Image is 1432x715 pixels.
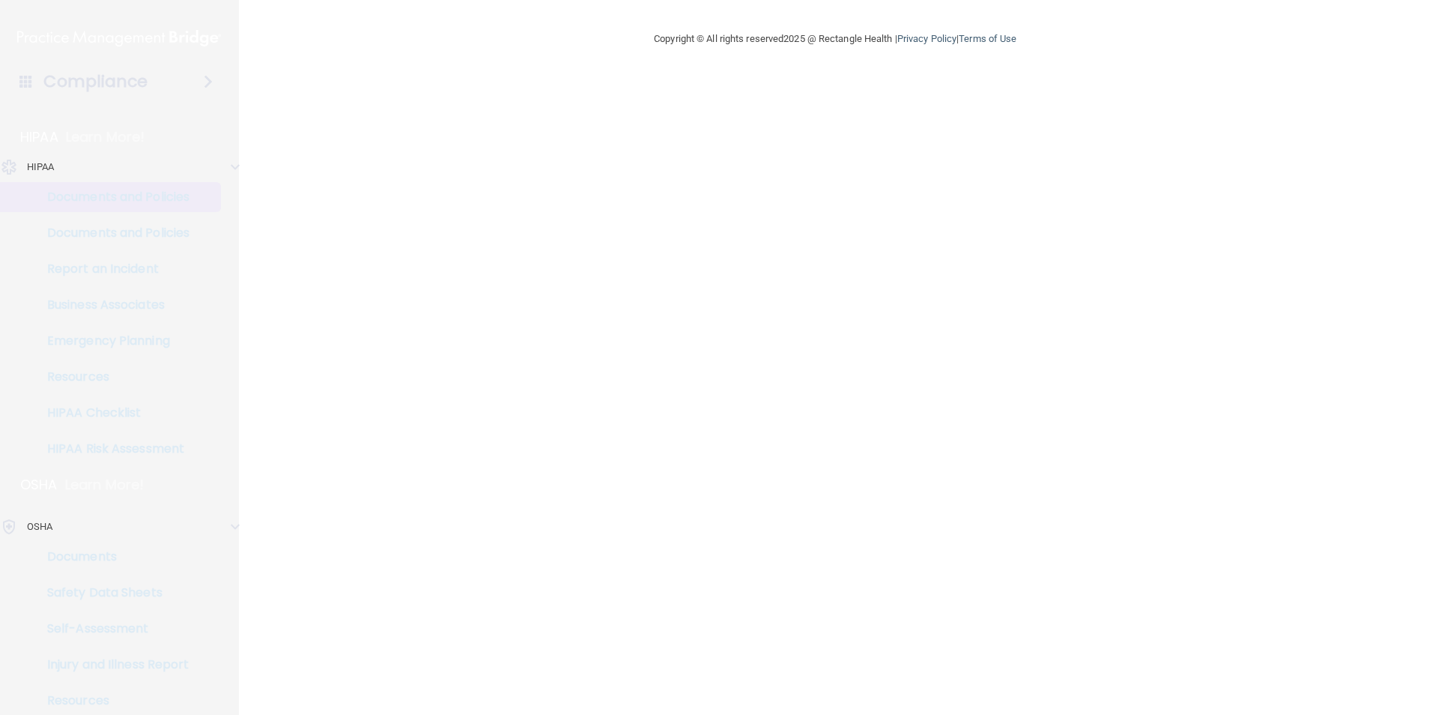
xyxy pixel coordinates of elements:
[17,23,221,53] img: PMB logo
[10,405,214,420] p: HIPAA Checklist
[10,262,214,277] p: Report an Incident
[10,334,214,349] p: Emergency Planning
[10,657,214,672] p: Injury and Illness Report
[66,128,145,146] p: Learn More!
[10,369,214,384] p: Resources
[562,15,1108,63] div: Copyright © All rights reserved 2025 @ Rectangle Health | |
[20,128,58,146] p: HIPAA
[10,621,214,636] p: Self-Assessment
[27,158,55,176] p: HIPAA
[65,476,145,494] p: Learn More!
[10,298,214,313] p: Business Associates
[897,33,956,44] a: Privacy Policy
[10,585,214,600] p: Safety Data Sheets
[10,693,214,708] p: Resources
[43,71,148,92] h4: Compliance
[20,476,58,494] p: OSHA
[27,518,52,536] p: OSHA
[10,226,214,241] p: Documents and Policies
[10,549,214,564] p: Documents
[10,441,214,456] p: HIPAA Risk Assessment
[10,190,214,205] p: Documents and Policies
[959,33,1016,44] a: Terms of Use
